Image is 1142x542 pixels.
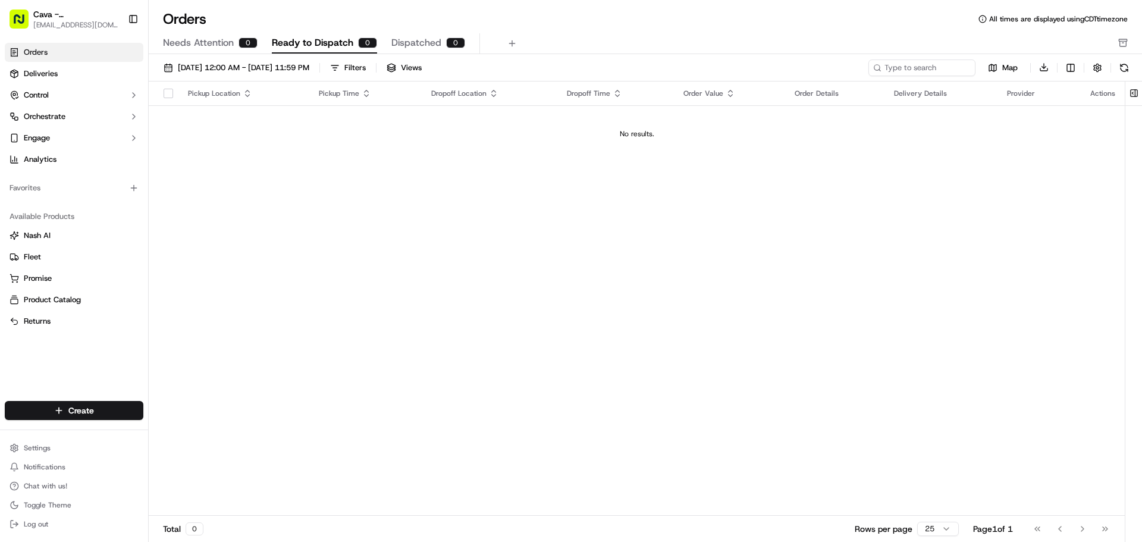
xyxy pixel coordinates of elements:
div: Filters [344,62,366,73]
a: Product Catalog [10,295,139,305]
span: Create [68,405,94,416]
span: Fleet [24,252,41,262]
button: Log out [5,516,143,532]
span: Settings [24,443,51,453]
span: [DATE] 12:00 AM - [DATE] 11:59 PM [178,62,309,73]
span: Nash AI [24,230,51,241]
div: Delivery Details [894,89,988,98]
button: Nash AI [5,226,143,245]
div: Pickup Time [319,89,412,98]
button: [DATE] 12:00 AM - [DATE] 11:59 PM [158,59,315,76]
a: Powered byPylon [84,201,144,211]
a: Fleet [10,252,139,262]
span: Dispatched [391,36,441,50]
button: Toggle Theme [5,497,143,513]
div: 💻 [101,174,110,183]
div: Available Products [5,207,143,226]
a: Nash AI [10,230,139,241]
button: Map [980,61,1025,75]
span: Deliveries [24,68,58,79]
button: Refresh [1116,59,1132,76]
span: Control [24,90,49,101]
div: Total [163,522,203,535]
input: Got a question? Start typing here... [31,77,214,89]
button: Product Catalog [5,290,143,309]
button: Engage [5,129,143,148]
div: Pickup Location [188,89,300,98]
span: Notifications [24,462,65,472]
span: Ready to Dispatch [272,36,353,50]
div: Page 1 of 1 [973,523,1013,535]
button: Control [5,86,143,105]
span: All times are displayed using CDT timezone [989,14,1128,24]
button: Cava - [GEOGRAPHIC_DATA][EMAIL_ADDRESS][DOMAIN_NAME] [5,5,123,33]
span: Log out [24,519,48,529]
h1: Orders [163,10,206,29]
div: Order Details [795,89,875,98]
button: Notifications [5,459,143,475]
span: Product Catalog [24,295,81,305]
span: Promise [24,273,52,284]
button: Start new chat [202,117,217,131]
div: 📗 [12,174,21,183]
span: Chat with us! [24,481,67,491]
div: Start new chat [40,114,195,126]
button: Create [5,401,143,420]
span: Engage [24,133,50,143]
button: Orchestrate [5,107,143,126]
button: Returns [5,312,143,331]
span: Pylon [118,202,144,211]
button: Settings [5,440,143,456]
div: Dropoff Time [567,89,664,98]
button: Chat with us! [5,478,143,494]
button: Filters [325,59,371,76]
p: Welcome 👋 [12,48,217,67]
img: Nash [12,12,36,36]
span: Orchestrate [24,111,65,122]
p: Rows per page [855,523,912,535]
div: 0 [358,37,377,48]
div: Provider [1007,89,1071,98]
div: Dropoff Location [431,89,548,98]
button: [EMAIL_ADDRESS][DOMAIN_NAME] [33,20,118,30]
a: Returns [10,316,139,327]
span: Analytics [24,154,57,165]
a: Orders [5,43,143,62]
div: Favorites [5,178,143,198]
a: 💻API Documentation [96,168,196,189]
span: API Documentation [112,173,191,184]
a: Deliveries [5,64,143,83]
a: Promise [10,273,139,284]
div: We're available if you need us! [40,126,150,135]
a: Analytics [5,150,143,169]
button: Promise [5,269,143,288]
button: Fleet [5,247,143,267]
span: Needs Attention [163,36,234,50]
span: Returns [24,316,51,327]
span: Views [401,62,422,73]
div: Order Value [683,89,776,98]
div: 0 [239,37,258,48]
button: Cava - [GEOGRAPHIC_DATA] [33,8,118,20]
button: Views [381,59,427,76]
input: Type to search [868,59,975,76]
div: 0 [446,37,465,48]
a: 📗Knowledge Base [7,168,96,189]
div: 0 [186,522,203,535]
img: 1736555255976-a54dd68f-1ca7-489b-9aae-adbdc363a1c4 [12,114,33,135]
div: No results. [153,129,1120,139]
span: Orders [24,47,48,58]
span: Toggle Theme [24,500,71,510]
span: Map [1002,62,1018,73]
span: Knowledge Base [24,173,91,184]
div: Actions [1090,89,1115,98]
